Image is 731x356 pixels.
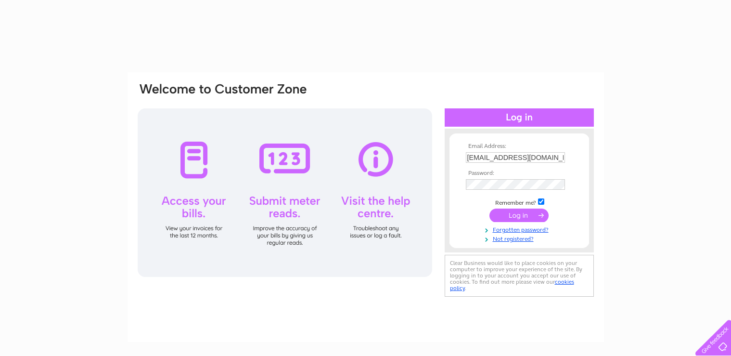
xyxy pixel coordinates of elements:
input: Submit [489,209,549,222]
th: Password: [463,170,575,177]
a: Forgotten password? [466,224,575,234]
th: Email Address: [463,143,575,150]
div: Clear Business would like to place cookies on your computer to improve your experience of the sit... [445,255,594,297]
a: Not registered? [466,234,575,243]
td: Remember me? [463,197,575,207]
a: cookies policy [450,278,574,291]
